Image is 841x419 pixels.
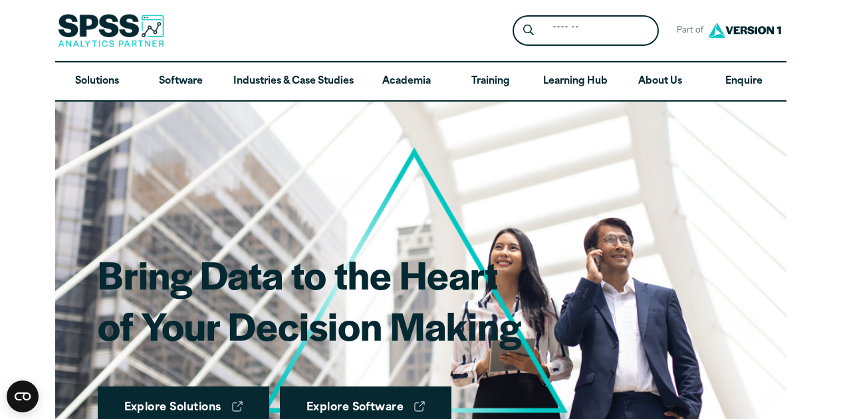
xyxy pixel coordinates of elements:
svg: Search magnifying glass icon [523,25,534,36]
button: Open CMP widget [7,380,39,412]
a: About Us [618,62,702,101]
a: Solutions [55,62,139,101]
a: Learning Hub [533,62,618,101]
a: Academia [364,62,448,101]
a: Enquire [702,62,786,101]
span: Part of [669,21,705,41]
nav: Desktop version of site main menu [55,62,786,101]
form: Site Header Search Form [513,15,659,46]
img: Version1 Logo [705,18,784,42]
button: Search magnifying glass icon [516,19,541,43]
a: Industries & Case Studies [223,62,364,101]
a: Software [139,62,223,101]
a: Training [448,62,532,101]
img: SPSS Analytics Partner [58,14,164,47]
h1: Bring Data to the Heart of Your Decision Making [98,248,521,351]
